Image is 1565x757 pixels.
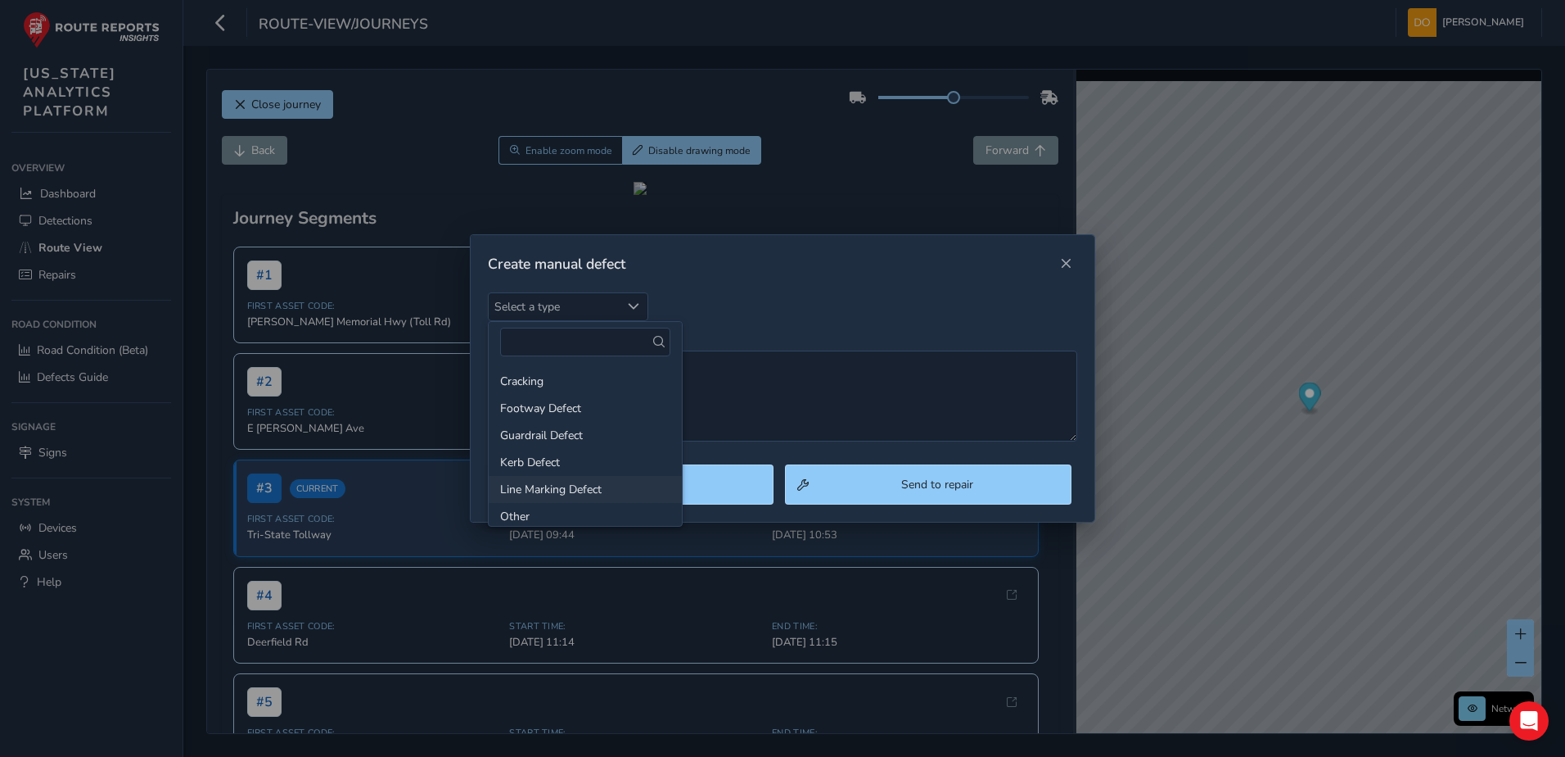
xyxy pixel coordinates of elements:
button: Close [1054,252,1077,275]
div: Select a type [620,293,647,320]
li: Other [489,503,682,530]
li: Kerb Defect [489,449,682,476]
span: Send to repair [814,477,1059,492]
div: Create manual defect [488,254,1055,274]
li: Line Marking Defect [489,476,682,503]
span: Select a type [489,293,620,320]
li: Guardrail Defect [489,422,682,449]
div: Open Intercom Messenger [1509,701,1549,741]
label: Other comments [488,333,1078,348]
li: Cracking [489,368,682,395]
li: Footway Defect [489,395,682,422]
button: Send to repair [785,465,1071,505]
